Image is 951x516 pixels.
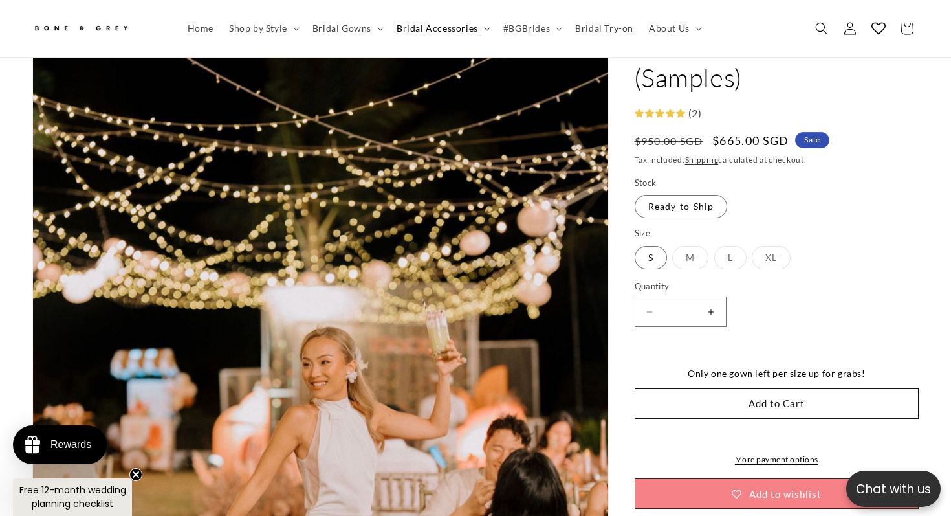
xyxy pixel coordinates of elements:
label: S [635,246,667,269]
span: Home [188,23,213,34]
label: Quantity [635,280,919,293]
span: Sale [795,133,829,149]
label: Ready-to-Ship [635,196,727,219]
div: Rewards [50,439,91,451]
p: Chat with us [846,480,941,499]
a: Shipping [685,155,719,165]
span: #BGBrides [503,23,550,34]
div: Only one gown left per size up for grabs! [635,366,919,382]
summary: Bridal Gowns [305,15,389,42]
a: More payment options [635,454,919,466]
div: Ordered in custom size and was pleasantly surprised to find it fit so well, everything was done o... [188,113,341,164]
div: (2) [685,104,702,123]
button: Close teaser [129,468,142,481]
div: Joy and her team at Bone & Grey Bridal did an incredible job on my dress and took amazing care of... [10,362,162,464]
div: [DATE] [314,76,341,91]
summary: #BGBrides [496,15,567,42]
button: Open chatbox [846,471,941,507]
summary: About Us [641,15,707,42]
s: $950.00 SGD [635,134,703,150]
span: Free 12-month wedding planning checklist [19,484,126,510]
button: Write a review [800,23,886,45]
span: About Us [649,23,690,34]
span: Bridal Accessories [397,23,478,34]
legend: Stock [635,177,658,190]
label: XL [752,246,791,269]
span: Bridal Try-on [575,23,633,34]
span: Shop by Style [229,23,287,34]
h1: [PERSON_NAME] (Samples) [635,27,919,95]
button: Add to wishlist [635,479,919,510]
button: Add to Cart [635,388,919,419]
div: [PERSON_NAME] [188,76,274,91]
span: Bridal Gowns [312,23,371,34]
img: 2021342 [3,70,169,319]
a: Home [180,15,221,42]
a: Bone and Grey Bridal [28,13,167,44]
legend: Size [635,228,652,241]
summary: Shop by Style [221,15,305,42]
a: [PERSON_NAME] [DATE] Ordered in custom size and was pleasantly surprised to find it fit so well, ... [179,70,351,170]
a: Bridal Try-on [567,15,641,42]
label: M [672,246,708,269]
div: Free 12-month wedding planning checklistClose teaser [13,478,132,516]
img: Bone and Grey Bridal [32,18,129,39]
label: L [714,246,747,269]
summary: Bridal Accessories [389,15,496,42]
div: [PERSON_NAME] [10,326,95,340]
div: [DATE] [136,326,162,340]
span: $665.00 SGD [712,133,789,150]
summary: Search [807,14,836,43]
div: Tax included. calculated at checkout. [635,154,919,167]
